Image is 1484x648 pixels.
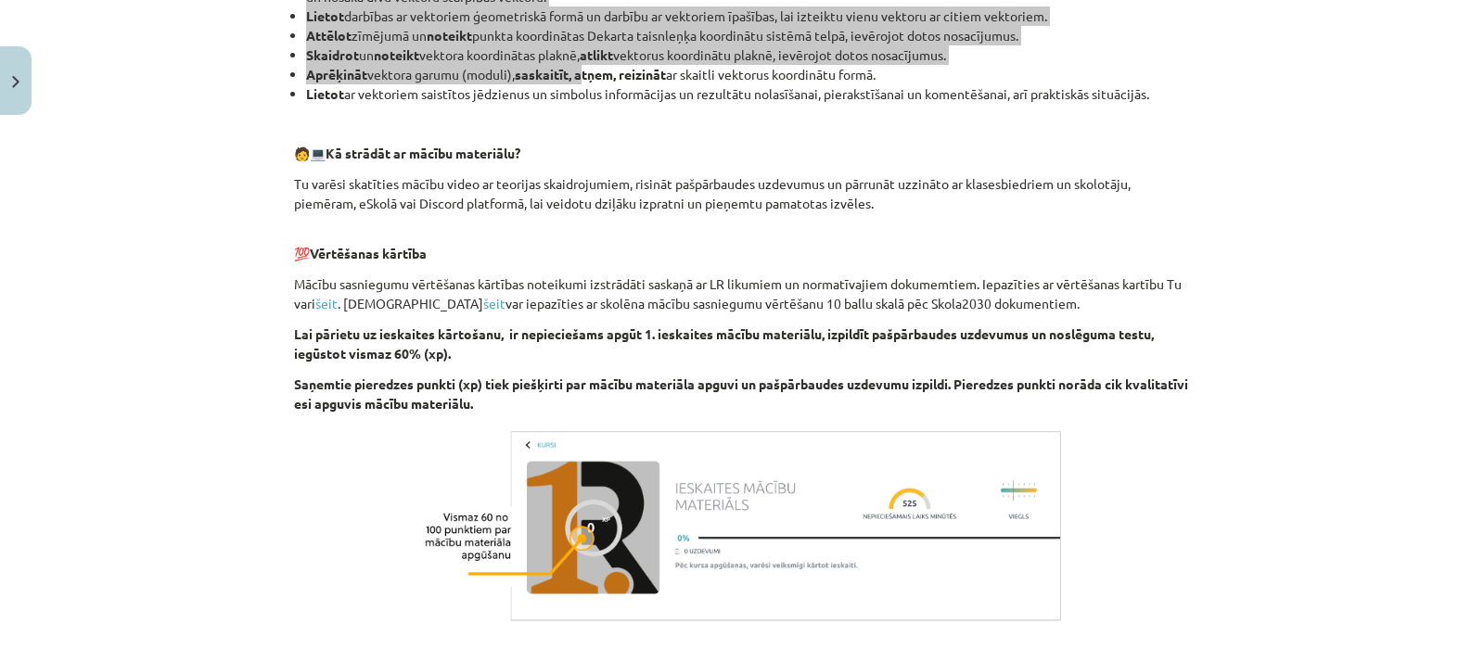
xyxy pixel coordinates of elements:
[310,245,427,261] b: Vērtēšanas kārtība
[580,46,613,63] b: atlikt
[294,144,1190,163] p: 🧑 💻
[374,46,419,63] b: noteikt
[306,7,344,24] b: Lietot
[306,46,359,63] b: Skaidrot
[483,295,505,311] a: šeit
[294,375,1188,412] b: Saņemtie pieredzes punkti (xp) tiek piešķirti par mācību materiāla apguvi un pašpārbaudes uzdevum...
[326,145,520,161] b: Kā strādāt ar mācību materiālu?
[306,27,352,44] b: Attēlot
[306,45,1190,65] li: un vektora koordinātas plaknē, vektorus koordinātu plaknē, ievērojot dotos nosacījumus.
[294,325,1154,362] b: Lai pārietu uz ieskaites kārtošanu, ir nepieciešams apgūt 1. ieskaites mācību materiālu, izpildīt...
[315,295,338,311] a: šeit
[306,85,344,102] b: Lietot
[306,6,1190,26] li: darbības ar vektoriem ģeometriskā formā un darbību ar vektoriem īpašības, lai izteiktu vienu vekt...
[306,26,1190,45] li: zīmējumā un punkta koordinātas Dekarta taisnleņķa koordinātu sistēmā telpā, ievērojot dotos nosac...
[294,174,1190,213] p: Tu varēsi skatīties mācību video ar teorijas skaidrojumiem, risināt pašpārbaudes uzdevumus un pār...
[306,66,367,83] b: Aprēķināt
[515,66,666,83] b: saskaitīt, atņem, reizināt
[294,274,1190,313] p: Mācību sasniegumu vērtēšanas kārtības noteikumi izstrādāti saskaņā ar LR likumiem un normatīvajie...
[306,65,1190,84] li: vektora garumu (moduli), ar skaitli vektorus koordinātu formā.
[427,27,472,44] b: noteikt
[306,84,1190,104] li: ar vektoriem saistītos jēdzienus un simbolus informācijas un rezultātu nolasīšanai, pierakstīšana...
[12,76,19,88] img: icon-close-lesson-0947bae3869378f0d4975bcd49f059093ad1ed9edebbc8119c70593378902aed.svg
[294,224,1190,263] p: 💯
